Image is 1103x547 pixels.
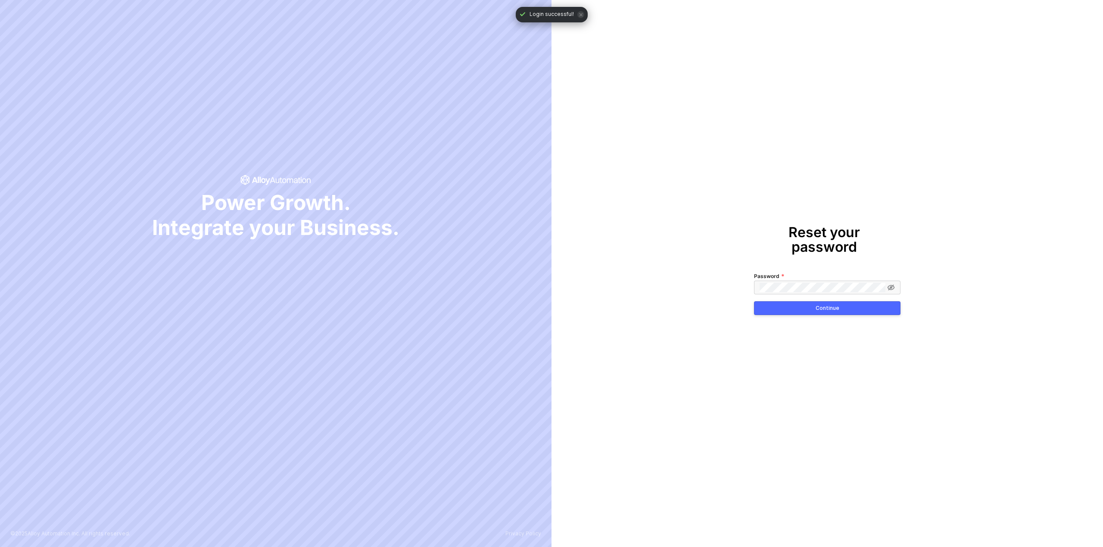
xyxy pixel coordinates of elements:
span: Power Growth. Integrate your Business. [152,190,399,240]
input: Password [760,283,885,292]
a: Privacy Policy [505,531,541,537]
span: icon-close [577,11,584,18]
span: Login successful! [530,10,574,19]
button: Continue [754,301,900,315]
label: Password [754,272,785,281]
h1: Reset your password [754,225,894,254]
div: Continue [816,305,839,312]
span: icon-check [519,11,526,18]
span: icon-success [240,175,312,185]
p: © 2025 Alloy Automation Inc. All rights reserved. [10,531,130,537]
